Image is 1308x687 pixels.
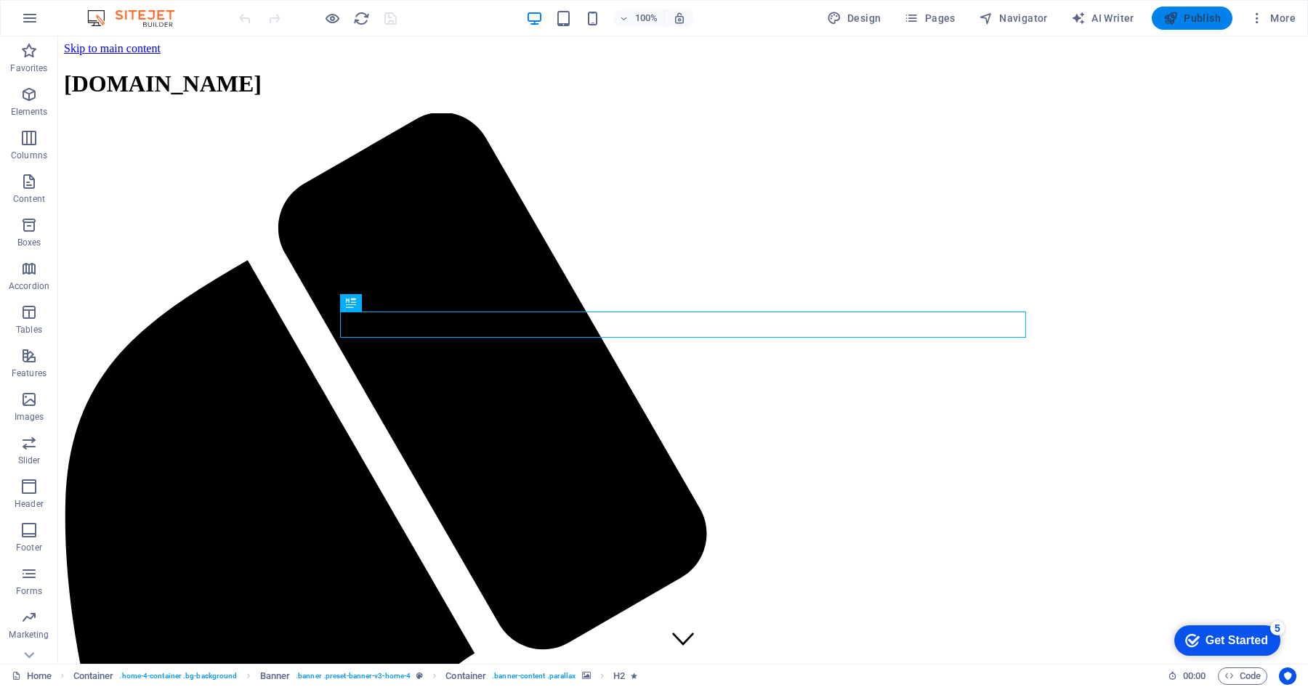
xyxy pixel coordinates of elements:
span: Design [827,11,881,25]
span: : [1193,670,1195,681]
span: More [1250,11,1296,25]
button: Design [821,7,887,30]
button: Pages [898,7,961,30]
div: Get Started [43,16,105,29]
i: This element is a customizable preset [416,672,423,680]
button: Click here to leave preview mode and continue editing [323,9,341,27]
p: Features [12,367,47,379]
p: Images [15,411,44,423]
a: Skip to main content [6,6,102,18]
i: This element contains a background [582,672,591,680]
button: Usercentrics [1279,667,1296,685]
p: Forms [16,585,42,597]
button: reload [352,9,370,27]
span: Click to select. Double-click to edit [260,667,291,685]
button: 100% [613,9,665,27]
p: Elements [11,106,48,118]
span: 00 00 [1183,667,1206,685]
div: Design (Ctrl+Alt+Y) [821,7,887,30]
h6: 100% [635,9,658,27]
span: Publish [1163,11,1221,25]
span: . banner .preset-banner-v3-home-4 [296,667,411,685]
p: Boxes [17,237,41,248]
i: On resize automatically adjust zoom level to fit chosen device. [673,12,686,25]
p: Footer [16,542,42,553]
nav: breadcrumb [73,667,637,685]
p: Tables [16,324,42,336]
a: Click to cancel selection. Double-click to open Pages [12,667,52,685]
span: Click to select. Double-click to edit [73,667,114,685]
span: . home-4-container .bg-background [119,667,237,685]
p: Marketing [9,629,49,641]
button: Navigator [973,7,1054,30]
span: Pages [904,11,955,25]
span: . banner-content .parallax [492,667,576,685]
div: Get Started 5 items remaining, 0% complete [12,7,118,38]
h6: Session time [1168,667,1206,685]
p: Content [13,193,45,205]
span: Click to select. Double-click to edit [613,667,625,685]
button: AI Writer [1065,7,1140,30]
button: More [1244,7,1301,30]
p: Favorites [10,62,47,74]
p: Slider [18,455,41,466]
img: Editor Logo [84,9,193,27]
p: Columns [11,150,47,161]
p: Accordion [9,280,49,292]
div: 5 [108,3,122,17]
button: Code [1218,667,1267,685]
button: Publish [1152,7,1232,30]
span: AI Writer [1071,11,1134,25]
p: Header [15,498,44,510]
span: Click to select. Double-click to edit [445,667,486,685]
span: Code [1224,667,1261,685]
i: Element contains an animation [631,672,637,680]
i: Reload page [353,10,370,27]
span: Navigator [979,11,1048,25]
